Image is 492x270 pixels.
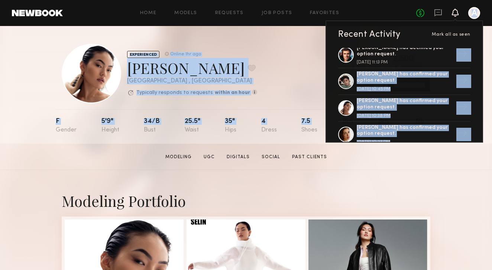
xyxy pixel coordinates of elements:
a: Social [259,154,283,160]
div: Online 1hr ago [170,52,201,57]
a: [PERSON_NAME] has confirmed your option request.[DATE] 10:45 PM→ [338,68,470,95]
a: Past Clients [289,154,330,160]
a: Modeling [162,154,195,160]
a: Job Posts [262,11,292,16]
div: 34/b [144,118,160,133]
div: [DATE] 10:23 PM [357,140,453,144]
a: Digitals [224,154,253,160]
a: [PERSON_NAME] has declined your option request.[DATE] 11:13 PM→ [338,42,470,69]
div: 7.5 [301,118,317,133]
div: [PERSON_NAME] has declined your option request. [357,45,453,58]
a: Requests [215,11,244,16]
div: Modeling Portfolio [62,191,430,211]
div: → [453,98,470,118]
div: [PERSON_NAME] has confirmed your option request. [357,71,453,84]
div: [DATE] 10:45 PM [357,87,453,91]
div: [DATE] 11:13 PM [357,60,453,65]
div: [GEOGRAPHIC_DATA] , [GEOGRAPHIC_DATA] [127,78,257,84]
div: 4 [261,118,277,133]
div: → [453,125,470,144]
p: Typically responds to requests [136,90,213,95]
a: Favorites [310,11,339,16]
a: UGC [201,154,218,160]
div: EXPERIENCED [127,51,159,58]
a: A [468,7,480,19]
div: [PERSON_NAME] [127,58,257,78]
a: [PERSON_NAME] has confirmed your option request.[DATE] 10:38 PM→ [338,95,470,122]
div: [PERSON_NAME] has confirmed your option request. [357,98,453,111]
div: F [56,118,77,133]
a: Home [140,11,157,16]
div: [DATE] 10:38 PM [357,114,453,118]
a: [PERSON_NAME] has confirmed your option request.[DATE] 10:23 PM→ [338,122,470,149]
div: → [453,72,470,91]
div: 35" [225,118,236,133]
div: 5'9" [101,118,119,133]
a: Models [174,11,197,16]
div: → [453,45,470,65]
div: [PERSON_NAME] has confirmed your option request. [357,125,453,137]
div: Recent Activity [338,30,401,39]
b: within an hour [215,90,250,95]
div: 25.5" [185,118,200,133]
span: Mark all as seen [432,32,470,37]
